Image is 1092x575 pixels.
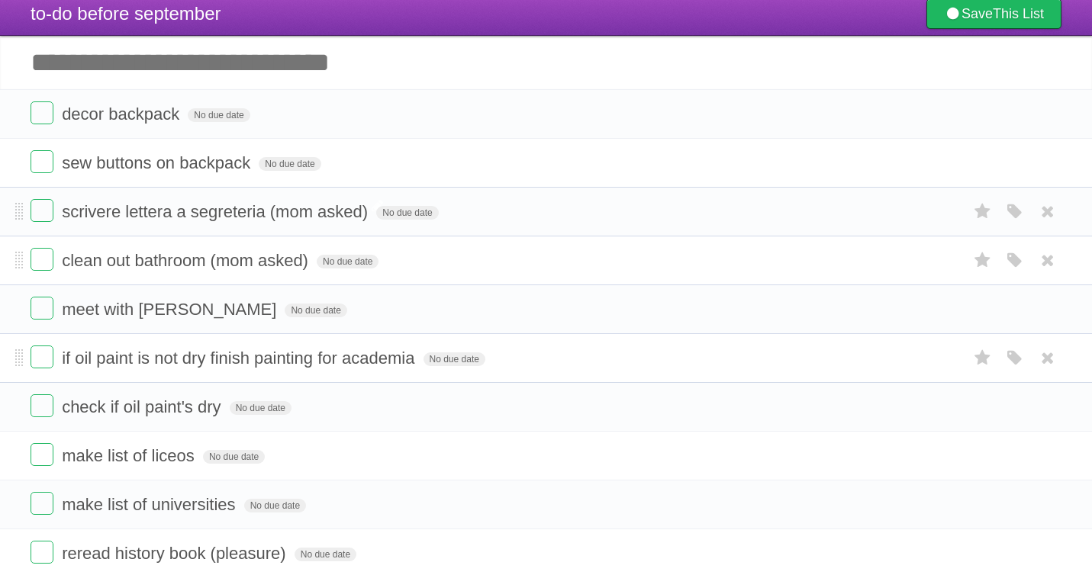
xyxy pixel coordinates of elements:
[62,544,289,563] span: reread history book (pleasure)
[188,108,250,122] span: No due date
[31,345,53,368] label: Done
[62,104,183,124] span: decor backpack
[31,248,53,271] label: Done
[31,297,53,320] label: Done
[31,541,53,564] label: Done
[31,394,53,417] label: Done
[62,300,280,319] span: meet with [PERSON_NAME]
[968,199,997,224] label: Star task
[376,206,438,220] span: No due date
[31,443,53,466] label: Done
[31,3,221,24] span: to-do before september
[968,248,997,273] label: Star task
[62,349,418,368] span: if oil paint is not dry finish painting for academia
[31,492,53,515] label: Done
[285,304,346,317] span: No due date
[62,446,198,465] span: make list of liceos
[424,352,485,366] span: No due date
[31,101,53,124] label: Done
[31,199,53,222] label: Done
[62,251,312,270] span: clean out bathroom (mom asked)
[62,202,372,221] span: scrivere lettera a segreteria (mom asked)
[993,6,1044,21] b: This List
[62,495,239,514] span: make list of universities
[31,150,53,173] label: Done
[317,255,378,268] span: No due date
[62,153,254,172] span: sew buttons on backpack
[295,548,356,561] span: No due date
[244,499,306,512] span: No due date
[62,397,224,416] span: check if oil paint's dry
[230,401,292,415] span: No due date
[203,450,265,464] span: No due date
[968,345,997,371] label: Star task
[259,157,321,171] span: No due date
